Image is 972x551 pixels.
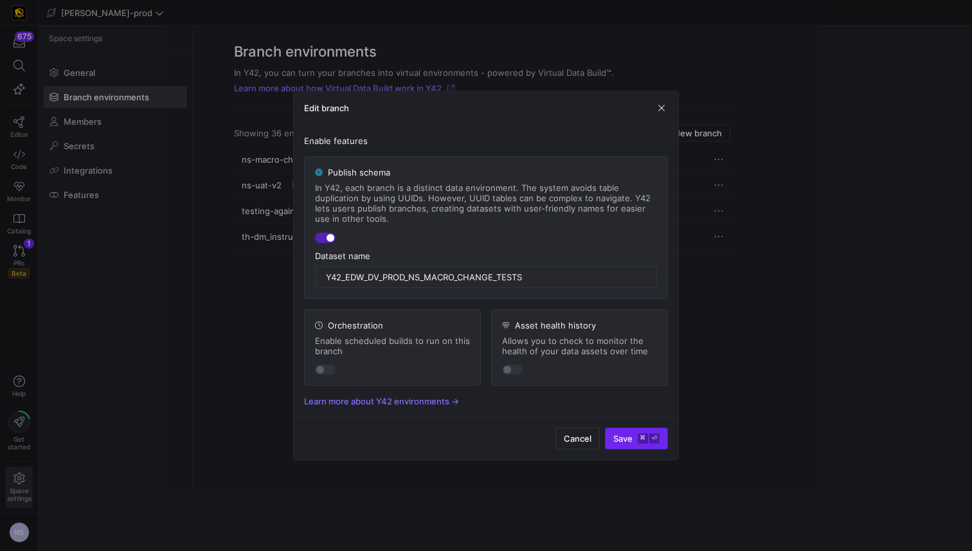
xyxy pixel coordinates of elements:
[315,183,657,224] span: In Y42, each branch is a distinct data environment. The system avoids table duplication by using ...
[613,433,660,444] span: Save
[315,251,370,261] span: Dataset name
[304,103,349,113] h3: Edit branch
[605,428,668,449] button: Save⌘⏎
[638,433,648,444] kbd: ⌘
[502,336,657,356] span: Allows you to check to monitor the health of your data assets over time
[304,396,668,406] a: Learn more about Y42 environments ->
[315,336,470,356] span: Enable scheduled builds to run on this branch
[304,136,668,146] span: Enable features
[515,320,596,330] span: Asset health history
[649,433,660,444] kbd: ⏎
[555,428,600,449] button: Cancel
[328,167,390,177] span: Publish schema
[328,320,383,330] span: Orchestration
[564,433,591,444] span: Cancel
